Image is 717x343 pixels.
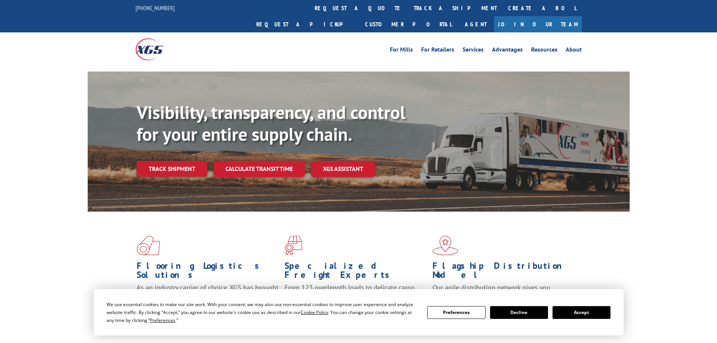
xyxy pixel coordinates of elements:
[285,236,302,255] img: xgs-icon-focused-on-flooring-red
[311,161,375,177] a: XGS ASSISTANT
[251,16,359,32] a: Request a pickup
[94,289,624,335] div: Cookie Consent Prompt
[301,309,328,316] span: Cookie Policy
[137,261,279,283] h1: Flooring Logistics Solutions
[137,161,207,177] a: Track shipment
[432,261,575,283] h1: Flagship Distribution Model
[432,236,458,255] img: xgs-icon-flagship-distribution-model-red
[137,236,160,255] img: xgs-icon-total-supply-chain-intelligence-red
[421,47,454,55] a: For Retailers
[359,16,457,32] a: Customer Portal
[457,16,494,32] a: Agent
[137,283,279,310] span: As an industry carrier of choice, XGS has brought innovation and dedication to flooring logistics...
[137,101,405,146] b: Visibility, transparency, and control for your entire supply chain.
[566,47,582,55] a: About
[432,283,571,301] span: Our agile distribution network gives you nationwide inventory management on demand.
[285,261,427,283] h1: Specialized Freight Experts
[490,306,548,319] button: Decline
[492,47,523,55] a: Advantages
[285,283,427,317] p: From 123 overlength loads to delicate cargo, our experienced staff knows the best way to move you...
[107,300,418,324] div: We use essential cookies to make our site work. With your consent, we may also use non-essential ...
[531,47,557,55] a: Resources
[135,4,175,12] a: [PHONE_NUMBER]
[390,47,413,55] a: For Mills
[553,306,610,319] button: Accept
[463,47,484,55] a: Services
[494,16,582,32] a: Join Our Team
[213,161,305,177] a: Calculate transit time
[150,317,175,323] span: Preferences
[427,306,485,319] button: Preferences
